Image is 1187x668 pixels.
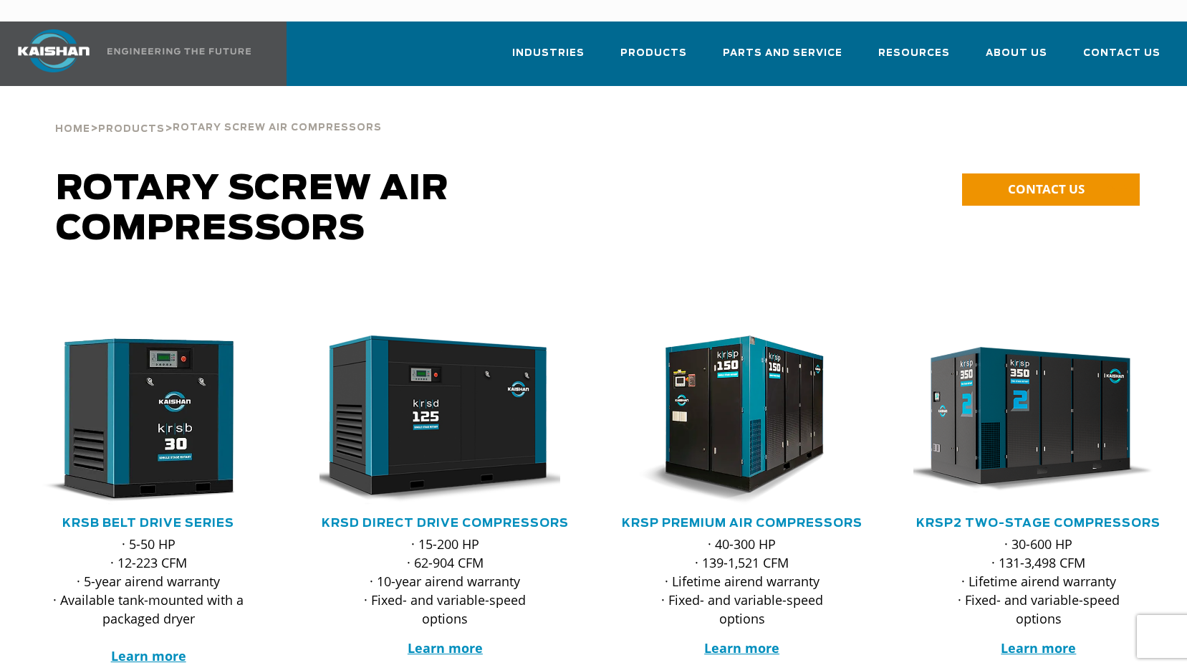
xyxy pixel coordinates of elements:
[56,172,449,247] span: Rotary Screw Air Compressors
[622,517,862,529] a: KRSP Premium Air Compressors
[408,639,483,657] a: Learn more
[55,125,90,134] span: Home
[704,639,779,657] a: Learn more
[1001,639,1076,657] a: Learn more
[62,517,234,529] a: KRSB Belt Drive Series
[620,45,687,62] span: Products
[617,335,868,505] div: krsp150
[723,45,842,62] span: Parts and Service
[916,517,1160,529] a: KRSP2 Two-Stage Compressors
[1083,34,1160,83] a: Contact Us
[986,34,1047,83] a: About Us
[962,173,1140,206] a: CONTACT US
[903,335,1154,505] img: krsp350
[12,335,264,505] img: krsb30
[913,335,1164,505] div: krsp350
[111,647,186,664] a: Learn more
[620,34,687,83] a: Products
[98,122,165,135] a: Products
[107,48,251,54] img: Engineering the future
[645,535,839,628] p: · 40-300 HP · 139-1,521 CFM · Lifetime airend warranty · Fixed- and variable-speed options
[1083,45,1160,62] span: Contact Us
[1008,181,1085,197] span: CONTACT US
[942,535,1135,628] p: · 30-600 HP · 131-3,498 CFM · Lifetime airend warranty · Fixed- and variable-speed options
[348,535,542,628] p: · 15-200 HP · 62-904 CFM · 10-year airend warranty · Fixed- and variable-speed options
[55,122,90,135] a: Home
[23,335,274,505] div: krsb30
[878,45,950,62] span: Resources
[173,123,382,133] span: Rotary Screw Air Compressors
[606,335,857,505] img: krsp150
[55,86,382,140] div: > >
[723,34,842,83] a: Parts and Service
[319,335,570,505] div: krsd125
[52,535,245,665] p: · 5-50 HP · 12-223 CFM · 5-year airend warranty · Available tank-mounted with a packaged dryer
[512,34,585,83] a: Industries
[512,45,585,62] span: Industries
[98,125,165,134] span: Products
[322,517,569,529] a: KRSD Direct Drive Compressors
[878,34,950,83] a: Resources
[986,45,1047,62] span: About Us
[309,335,560,505] img: krsd125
